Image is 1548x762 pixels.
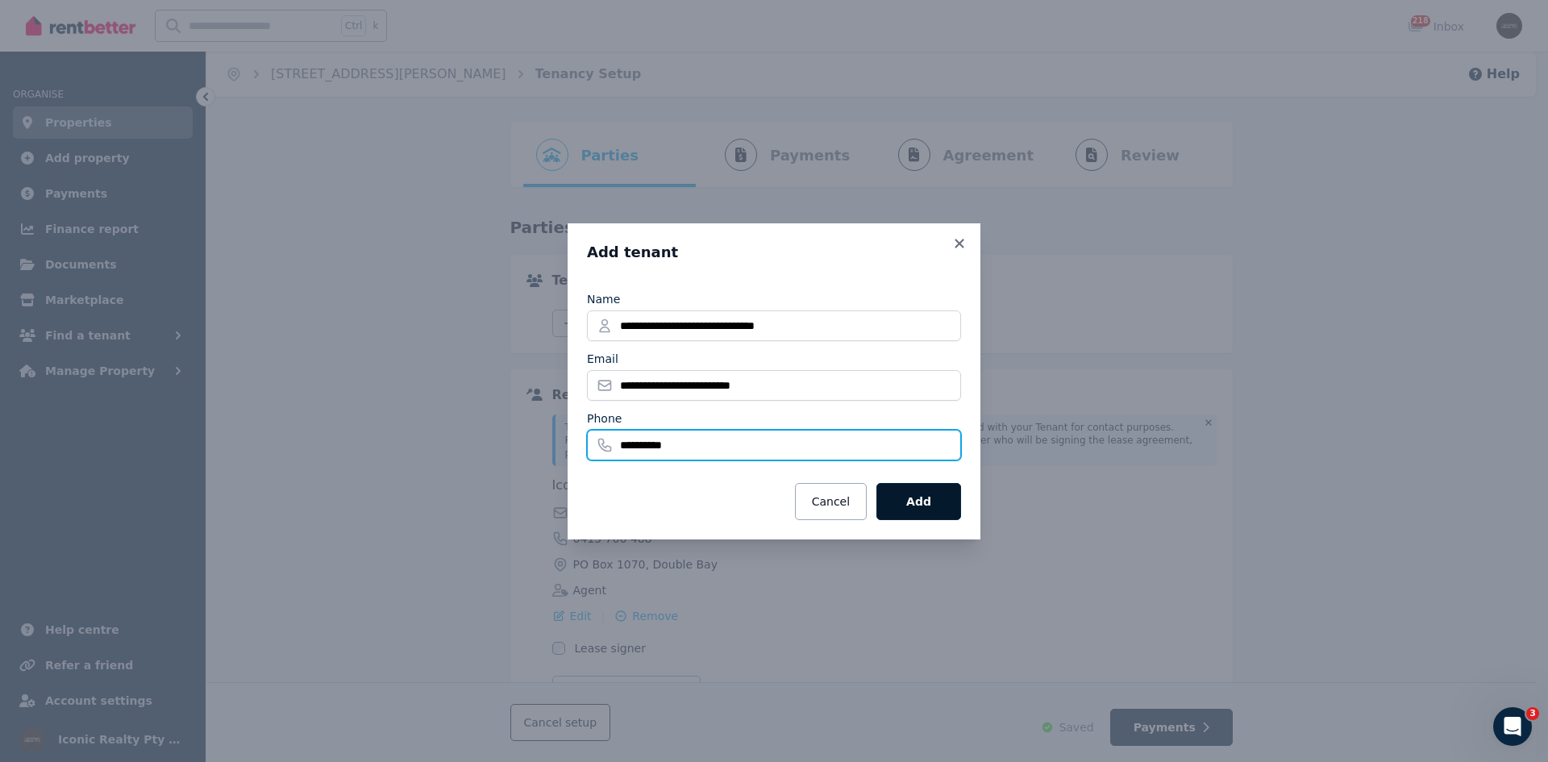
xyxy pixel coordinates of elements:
[587,410,622,427] label: Phone
[1493,707,1532,746] iframe: Intercom live chat
[587,243,961,262] h3: Add tenant
[1526,707,1539,720] span: 3
[587,291,620,307] label: Name
[795,483,867,520] button: Cancel
[587,351,618,367] label: Email
[876,483,961,520] button: Add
